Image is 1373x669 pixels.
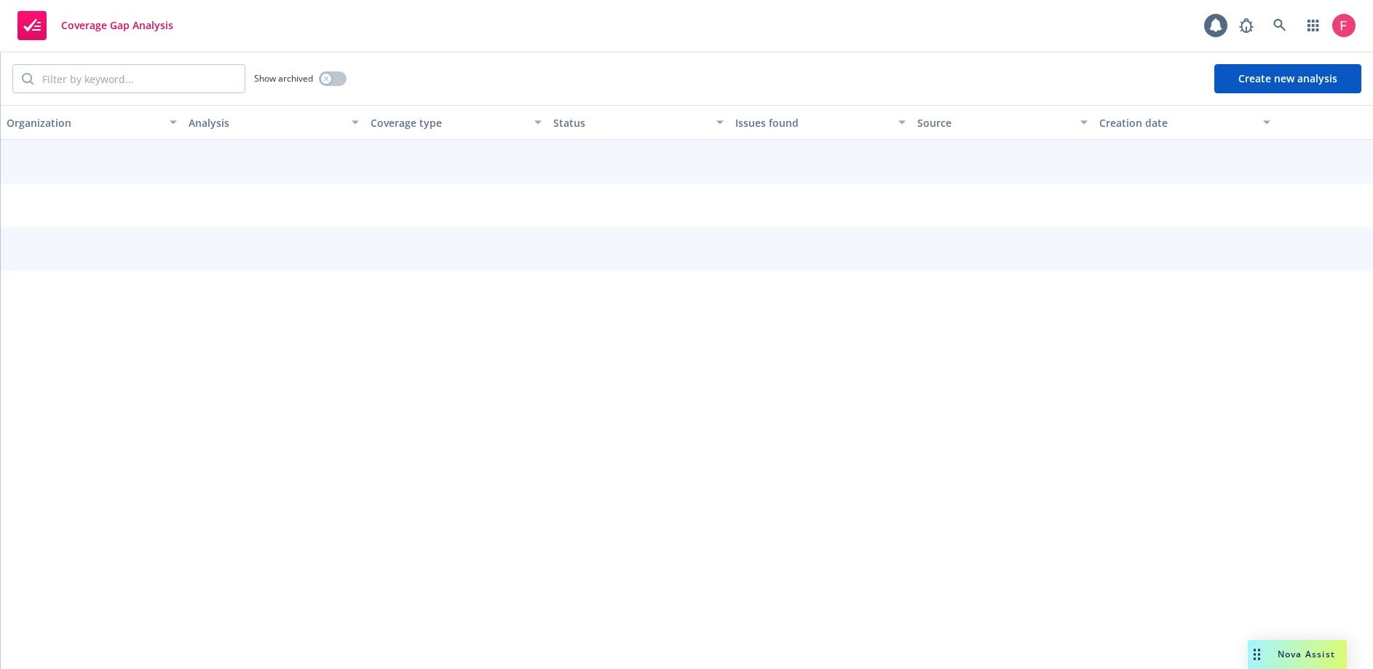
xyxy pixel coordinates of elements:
[7,115,161,130] div: Organization
[1099,115,1254,130] div: Creation date
[254,72,313,85] span: Show archived
[22,73,33,85] svg: Search
[1248,640,1347,669] button: Nova Assist
[1232,11,1261,40] a: Report a Bug
[1332,14,1356,37] img: photo
[365,105,547,140] button: Coverage type
[61,20,173,31] span: Coverage Gap Analysis
[1265,11,1294,40] a: Search
[1214,64,1361,93] button: Create new analysis
[911,105,1093,140] button: Source
[1,105,183,140] button: Organization
[33,65,245,93] input: Filter by keyword...
[1278,648,1335,660] span: Nova Assist
[1093,105,1275,140] button: Creation date
[189,115,343,130] div: Analysis
[371,115,525,130] div: Coverage type
[729,105,911,140] button: Issues found
[553,115,708,130] div: Status
[735,115,890,130] div: Issues found
[1248,640,1266,669] div: Drag to move
[547,105,729,140] button: Status
[917,115,1072,130] div: Source
[1299,11,1328,40] a: Switch app
[183,105,365,140] button: Analysis
[12,5,179,46] a: Coverage Gap Analysis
